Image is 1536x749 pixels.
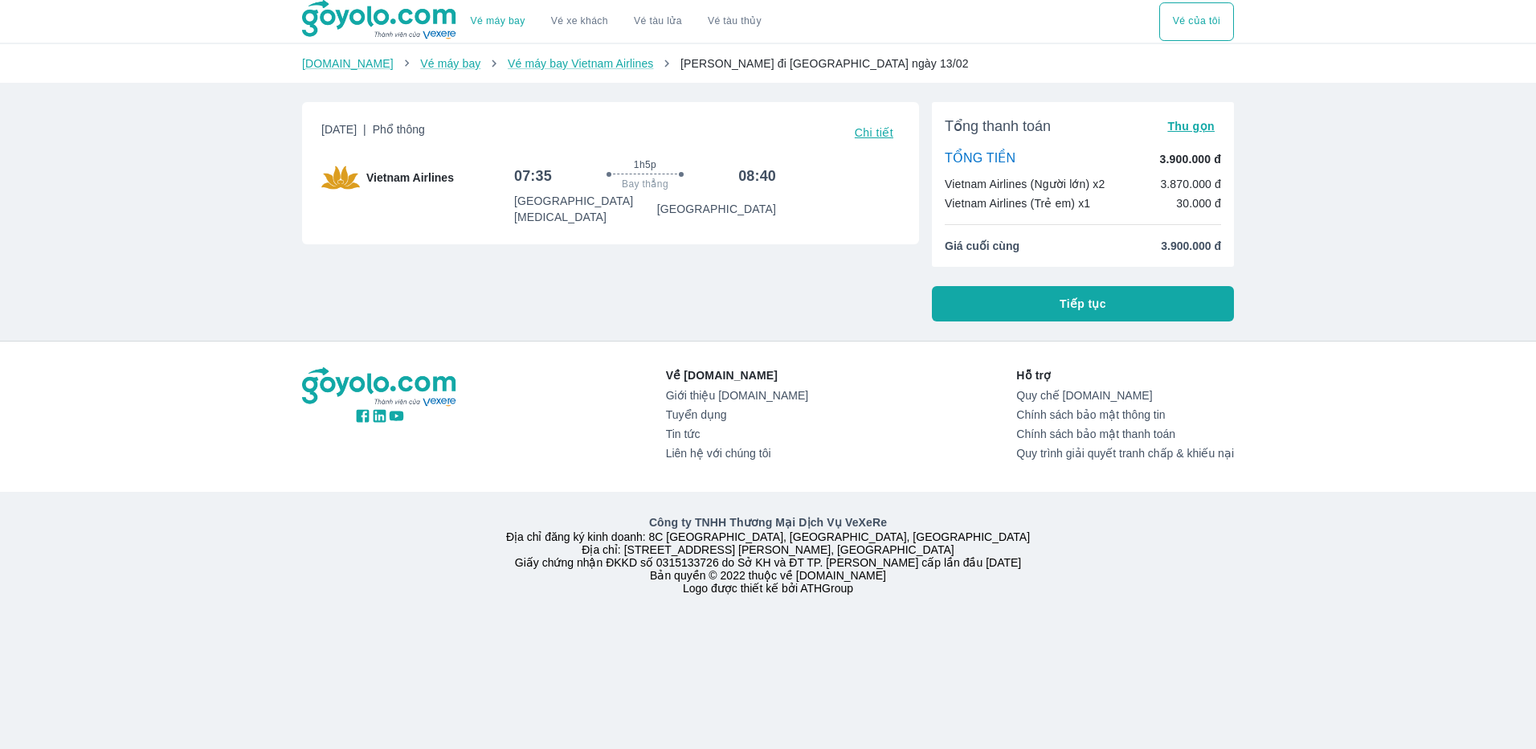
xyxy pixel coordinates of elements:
a: Tuyển dụng [666,408,808,421]
nav: breadcrumb [302,55,1234,72]
button: Thu gọn [1161,115,1221,137]
a: Vé tàu lửa [621,2,695,41]
button: Vé tàu thủy [695,2,774,41]
a: Quy trình giải quyết tranh chấp & khiếu nại [1016,447,1234,460]
a: Quy chế [DOMAIN_NAME] [1016,389,1234,402]
p: 3.900.000 đ [1160,151,1221,167]
p: Về [DOMAIN_NAME] [666,367,808,383]
span: 1h5p [634,158,656,171]
p: Hỗ trợ [1016,367,1234,383]
a: Liên hệ với chúng tôi [666,447,808,460]
span: Bay thẳng [622,178,668,190]
a: Tin tức [666,428,808,440]
p: 3.870.000 đ [1160,176,1221,192]
div: choose transportation mode [458,2,774,41]
span: [PERSON_NAME] đi [GEOGRAPHIC_DATA] ngày 13/02 [680,57,969,70]
span: Tổng thanh toán [945,117,1051,136]
span: Phổ thông [373,123,425,136]
a: Vé máy bay [471,15,525,27]
a: [DOMAIN_NAME] [302,57,394,70]
a: Chính sách bảo mật thông tin [1016,408,1234,421]
span: [DATE] [321,121,425,144]
p: [GEOGRAPHIC_DATA] [657,201,776,217]
a: Vé máy bay [420,57,480,70]
img: logo [302,367,458,407]
a: Giới thiệu [DOMAIN_NAME] [666,389,808,402]
button: Tiếp tục [932,286,1234,321]
p: 30.000 đ [1176,195,1221,211]
span: Giá cuối cùng [945,238,1019,254]
a: Vé xe khách [551,15,608,27]
div: choose transportation mode [1159,2,1234,41]
span: | [363,123,366,136]
p: Công ty TNHH Thương Mại Dịch Vụ VeXeRe [305,514,1231,530]
h6: 08:40 [738,166,776,186]
span: Vietnam Airlines [366,170,454,186]
p: Vietnam Airlines (Trẻ em) x1 [945,195,1090,211]
p: [GEOGRAPHIC_DATA] [MEDICAL_DATA] [514,193,657,225]
a: Vé máy bay Vietnam Airlines [508,57,654,70]
div: Địa chỉ đăng ký kinh doanh: 8C [GEOGRAPHIC_DATA], [GEOGRAPHIC_DATA], [GEOGRAPHIC_DATA] Địa chỉ: [... [292,514,1244,595]
p: Vietnam Airlines (Người lớn) x2 [945,176,1105,192]
button: Vé của tôi [1159,2,1234,41]
span: 3.900.000 đ [1161,238,1221,254]
h6: 07:35 [514,166,552,186]
span: Chi tiết [855,126,893,139]
span: Thu gọn [1167,120,1215,133]
a: Chính sách bảo mật thanh toán [1016,428,1234,440]
button: Chi tiết [848,121,900,144]
span: Tiếp tục [1060,296,1106,312]
p: TỔNG TIỀN [945,150,1015,168]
